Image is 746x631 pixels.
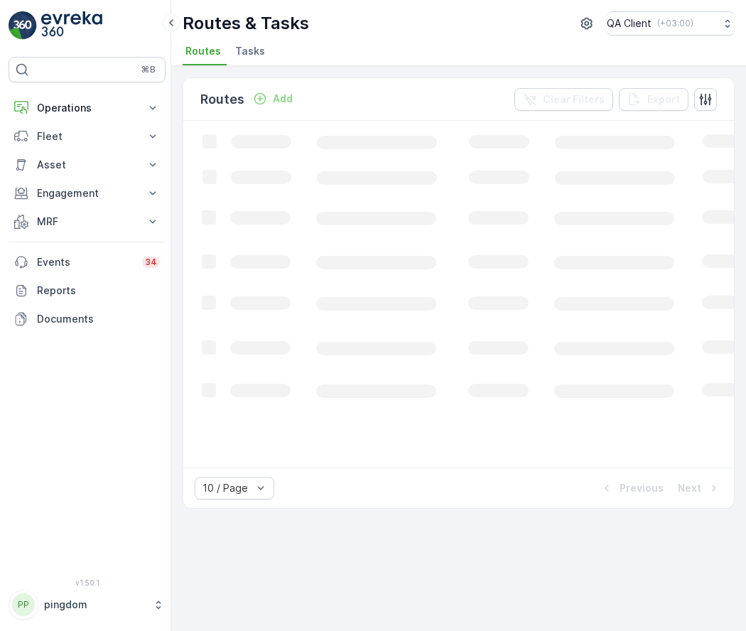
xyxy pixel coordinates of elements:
button: Asset [9,151,166,179]
button: Operations [9,94,166,122]
button: Previous [598,480,665,497]
p: Documents [37,312,160,326]
p: Fleet [37,129,137,144]
p: QA Client [607,16,652,31]
p: pingdom [44,598,146,612]
p: Next [678,481,701,495]
p: Routes [200,90,244,109]
button: MRF [9,207,166,236]
button: PPpingdom [9,590,166,620]
button: QA Client(+03:00) [607,11,735,36]
a: Reports [9,276,166,305]
p: Routes & Tasks [183,12,309,35]
button: Fleet [9,122,166,151]
button: Next [676,480,723,497]
a: Events34 [9,248,166,276]
button: Add [247,90,298,107]
p: Engagement [37,186,137,200]
img: logo_light-DOdMpM7g.png [41,11,102,40]
span: Routes [185,44,221,58]
p: ( +03:00 ) [657,18,693,29]
button: Export [619,88,688,111]
p: 34 [145,257,157,268]
p: Clear Filters [543,92,605,107]
div: PP [12,593,35,616]
p: MRF [37,215,137,229]
p: Events [37,255,134,269]
p: Reports [37,284,160,298]
p: Operations [37,101,137,115]
span: v 1.50.1 [9,578,166,587]
p: ⌘B [141,64,156,75]
p: Export [647,92,680,107]
img: logo [9,11,37,40]
p: Previous [620,481,664,495]
p: Add [273,92,293,106]
span: Tasks [235,44,265,58]
button: Clear Filters [514,88,613,111]
p: Asset [37,158,137,172]
button: Engagement [9,179,166,207]
a: Documents [9,305,166,333]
